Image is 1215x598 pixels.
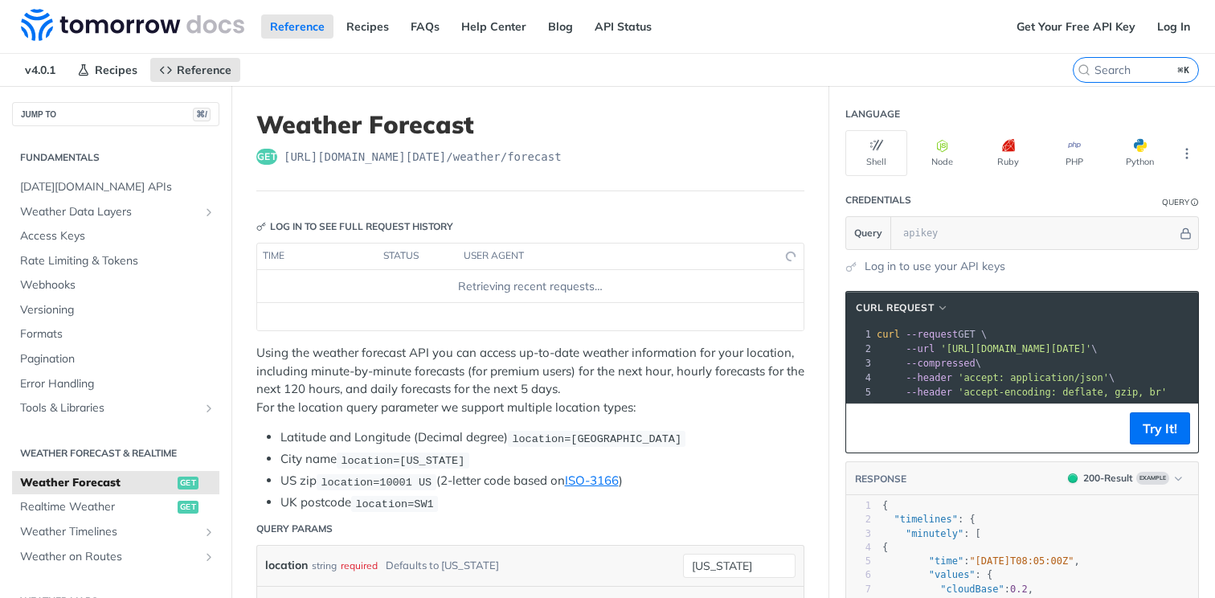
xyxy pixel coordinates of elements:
[1136,472,1169,485] span: Example
[12,298,219,322] a: Versioning
[12,495,219,519] a: Realtime Weatherget
[20,179,215,195] span: [DATE][DOMAIN_NAME] APIs
[402,14,448,39] a: FAQs
[854,226,882,240] span: Query
[257,244,378,269] th: time
[882,542,888,553] span: {
[846,541,871,555] div: 4
[12,102,219,126] button: JUMP TO⌘/
[20,400,198,416] span: Tools & Libraries
[12,273,219,297] a: Webhooks
[312,554,337,577] div: string
[12,175,219,199] a: [DATE][DOMAIN_NAME] APIs
[906,528,963,539] span: "minutely"
[565,473,619,488] a: ISO-3166
[1109,130,1171,176] button: Python
[12,520,219,544] a: Weather TimelinesShow subpages for Weather Timelines
[1083,471,1133,485] div: 200 - Result
[1175,141,1199,166] button: More Languages
[846,583,871,596] div: 7
[12,396,219,420] a: Tools & LibrariesShow subpages for Tools & Libraries
[877,343,1098,354] span: \
[12,545,219,569] a: Weather on RoutesShow subpages for Weather on Routes
[12,249,219,273] a: Rate Limiting & Tokens
[150,58,240,82] a: Reference
[882,584,1033,595] span: : ,
[452,14,535,39] a: Help Center
[846,499,871,513] div: 1
[355,498,433,510] span: location=SW1
[1177,225,1194,241] button: Hide
[20,499,174,515] span: Realtime Weather
[1180,146,1194,161] svg: More ellipsis
[265,554,308,577] label: location
[1174,62,1194,78] kbd: ⌘K
[1008,14,1144,39] a: Get Your Free API Key
[906,343,935,354] span: --url
[940,584,1004,595] span: "cloudBase"
[512,432,681,444] span: location=[GEOGRAPHIC_DATA]
[337,14,398,39] a: Recipes
[906,358,976,369] span: --compressed
[20,376,215,392] span: Error Handling
[68,58,146,82] a: Recipes
[177,63,231,77] span: Reference
[846,371,873,385] div: 4
[1010,584,1028,595] span: 0.2
[1060,470,1190,486] button: 200200-ResultExample
[856,301,934,315] span: cURL Request
[906,329,958,340] span: --request
[20,351,215,367] span: Pagination
[12,150,219,165] h2: Fundamentals
[845,107,900,121] div: Language
[895,217,1177,249] input: apikey
[256,110,804,139] h1: Weather Forecast
[202,526,215,539] button: Show subpages for Weather Timelines
[958,372,1109,383] span: 'accept: application/json'
[846,555,871,568] div: 5
[882,528,981,539] span: : [
[1162,196,1199,208] div: QueryInformation
[12,322,219,346] a: Formats
[1043,130,1105,176] button: PHP
[845,193,911,207] div: Credentials
[1148,14,1199,39] a: Log In
[280,472,804,490] li: US zip (2-letter code based on )
[256,344,804,416] p: Using the weather forecast API you can access up-to-date weather information for your location, i...
[261,14,333,39] a: Reference
[256,522,333,536] div: Query Params
[877,358,981,369] span: \
[178,501,198,514] span: get
[20,204,198,220] span: Weather Data Layers
[882,569,992,580] span: : {
[1191,199,1199,207] i: Information
[12,446,219,461] h2: Weather Forecast & realtime
[1068,473,1078,483] span: 200
[256,219,453,234] div: Log in to see full request history
[906,387,952,398] span: --header
[894,514,957,525] span: "timelines"
[20,524,198,540] span: Weather Timelines
[977,130,1039,176] button: Ruby
[341,454,464,466] span: location=[US_STATE]
[850,300,955,316] button: cURL Request
[256,149,277,165] span: get
[845,130,907,176] button: Shell
[846,527,871,541] div: 3
[877,372,1115,383] span: \
[321,476,432,488] span: location=10001 US
[846,385,873,399] div: 5
[846,327,873,342] div: 1
[386,554,499,577] div: Defaults to [US_STATE]
[12,471,219,495] a: Weather Forecastget
[341,554,378,577] div: required
[202,206,215,219] button: Show subpages for Weather Data Layers
[877,329,987,340] span: GET \
[12,347,219,371] a: Pagination
[202,402,215,415] button: Show subpages for Tools & Libraries
[1078,63,1090,76] svg: Search
[20,549,198,565] span: Weather on Routes
[16,58,64,82] span: v4.0.1
[969,555,1074,567] span: "[DATE]T08:05:00Z"
[20,475,174,491] span: Weather Forecast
